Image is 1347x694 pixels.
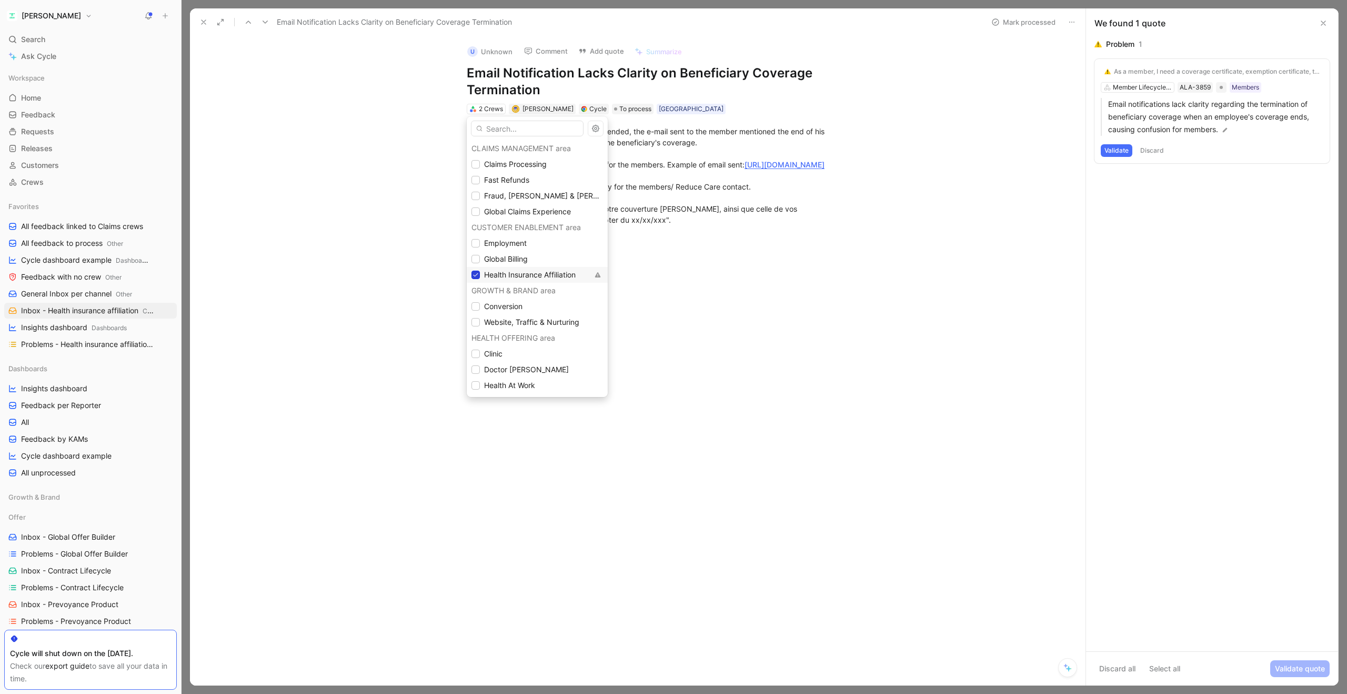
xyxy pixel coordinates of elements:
span: Claims Processing [484,160,547,168]
span: Fast Refunds [484,175,529,184]
span: Doctor [PERSON_NAME] [484,365,569,374]
span: Health At Work [484,381,535,390]
span: Health Insurance Affiliation [484,270,576,279]
span: Fraud, [PERSON_NAME] & [PERSON_NAME] [484,191,636,200]
span: Clinic [484,349,502,358]
input: Search... [471,121,584,136]
span: Conversion [484,302,522,311]
span: Global Claims Experience [484,207,571,216]
span: Website, Traffic & Nurturing [484,318,579,326]
span: Global Billing [484,254,528,263]
span: Employment [484,239,527,247]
